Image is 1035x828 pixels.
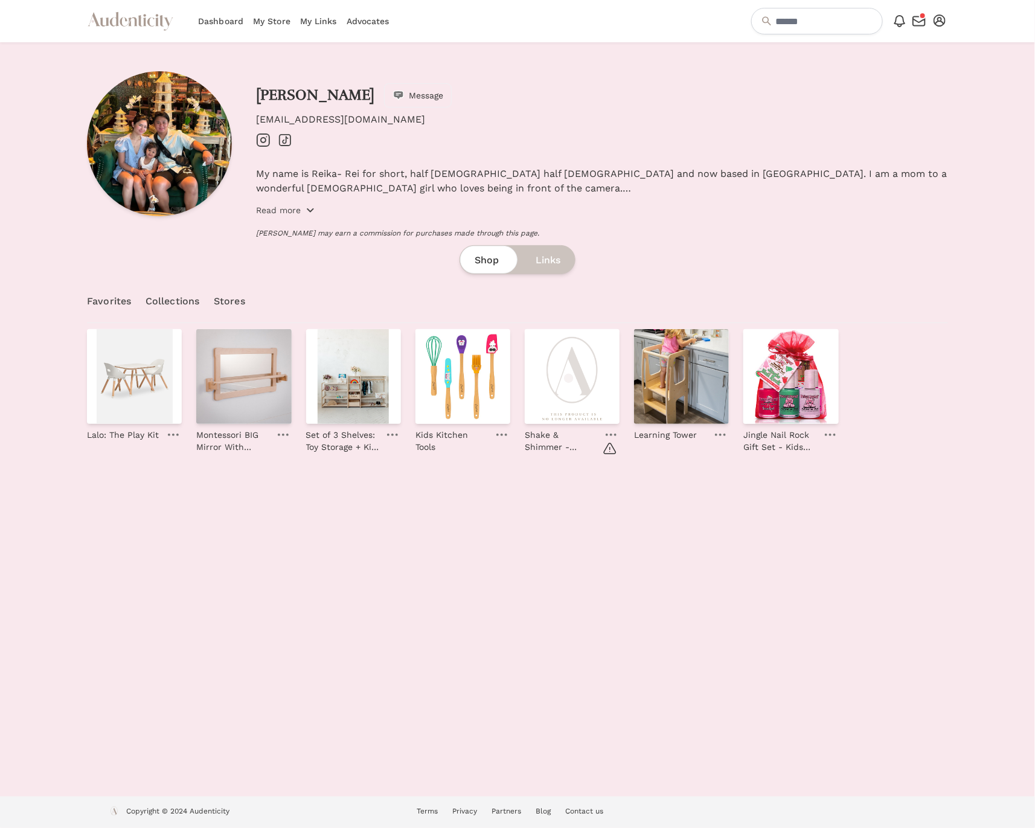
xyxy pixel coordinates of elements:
p: Set of 3 Shelves: Toy Storage + Kid Clothing Rack [306,429,379,453]
p: Montessori BIG Mirror With LONG Pull up Wooden Bar [196,429,269,453]
img: Shake & Shimmer - Glitter Hairspray - Sugar Cookie [525,329,620,424]
p: Read more [256,204,301,216]
a: Kids Kitchen Tools [415,424,489,453]
button: Message [384,83,452,108]
a: [PERSON_NAME] [256,86,374,104]
a: Learning Tower [634,424,697,441]
p: Lalo: The Play Kit [87,429,159,441]
a: Blog [536,807,551,815]
a: Terms [417,807,438,815]
p: Copyright © 2024 Audenticity [126,806,229,818]
p: [EMAIL_ADDRESS][DOMAIN_NAME] [256,112,948,127]
img: Learning Tower [634,329,729,424]
a: Stores [214,280,245,323]
a: Lalo: The Play Kit [87,424,159,441]
a: Favorites [87,280,131,323]
p: My name is Reika- Rei for short, half [DEMOGRAPHIC_DATA] half [DEMOGRAPHIC_DATA] and now based in... [256,167,948,196]
a: Shake & Shimmer - Glitter Hairspray - Sugar Cookie [525,424,598,453]
a: Montessori BIG Mirror With LONG Pull up Wooden Bar [196,424,269,453]
p: Jingle Nail Rock Gift Set - Kids Non-toxic Nail Polish [743,429,816,453]
button: Read more [256,204,315,216]
p: [PERSON_NAME] may earn a commission for purchases made through this page. [256,228,948,238]
a: Set of 3 Shelves: Toy Storage + Kid Clothing Rack [306,424,379,453]
p: Learning Tower [634,429,697,441]
p: Kids Kitchen Tools [415,429,489,453]
img: Montessori BIG Mirror With LONG Pull up Wooden Bar [196,329,291,424]
a: Privacy [452,807,477,815]
span: Message [409,89,444,101]
p: Shake & Shimmer - Glitter Hairspray - Sugar Cookie [525,429,598,453]
a: Collections [146,280,199,323]
img: Jingle Nail Rock Gift Set - Kids Non-toxic Nail Polish [743,329,838,424]
a: Jingle Nail Rock Gift Set - Kids Non-toxic Nail Polish [743,424,816,453]
a: Contact us [565,807,603,815]
img: Profile picture [87,71,232,216]
img: Lalo: The Play Kit [87,329,182,424]
img: Kids Kitchen Tools [415,329,510,424]
img: Set of 3 Shelves: Toy Storage + Kid Clothing Rack [306,329,401,424]
a: Partners [492,807,521,815]
span: Shop [475,253,499,268]
span: Links [536,253,560,268]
